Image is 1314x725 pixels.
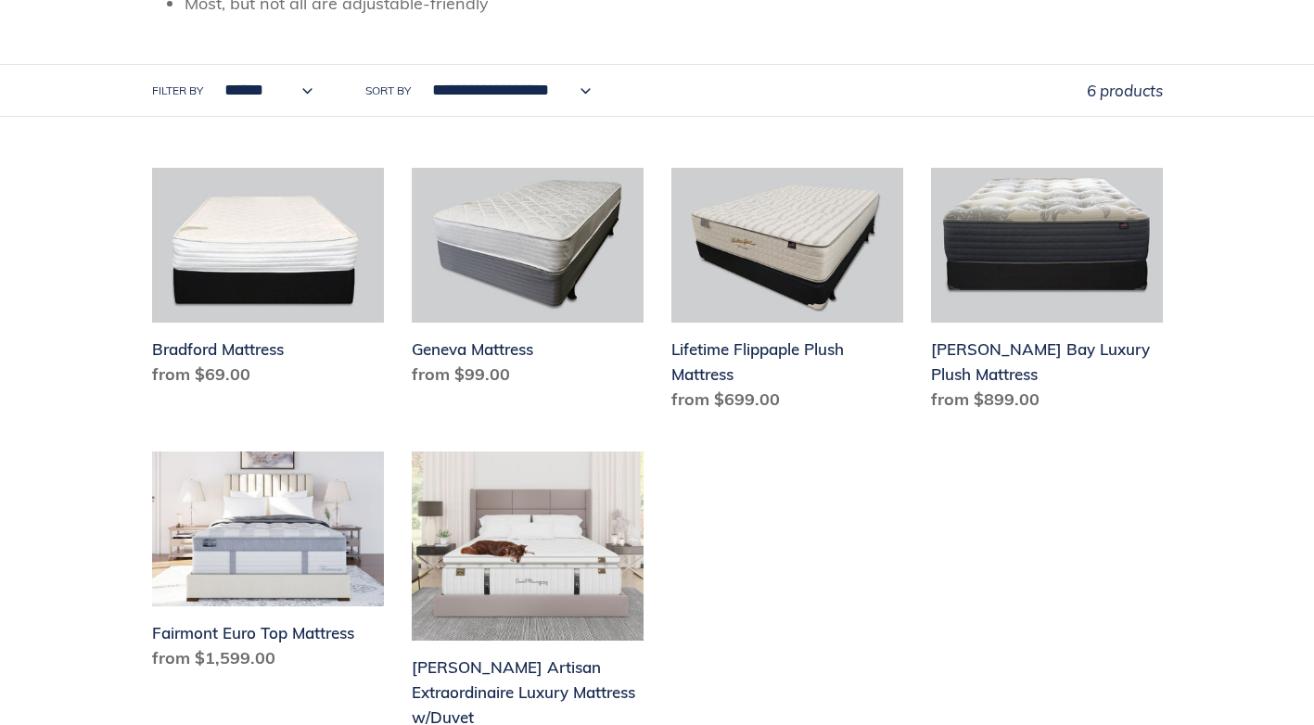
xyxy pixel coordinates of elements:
label: Sort by [365,83,411,99]
a: Chadwick Bay Luxury Plush Mattress [931,168,1163,419]
a: Bradford Mattress [152,168,384,394]
span: 6 products [1087,81,1163,100]
a: Fairmont Euro Top Mattress [152,452,384,678]
label: Filter by [152,83,203,99]
a: Lifetime Flippaple Plush Mattress [671,168,903,419]
a: Geneva Mattress [412,168,644,394]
